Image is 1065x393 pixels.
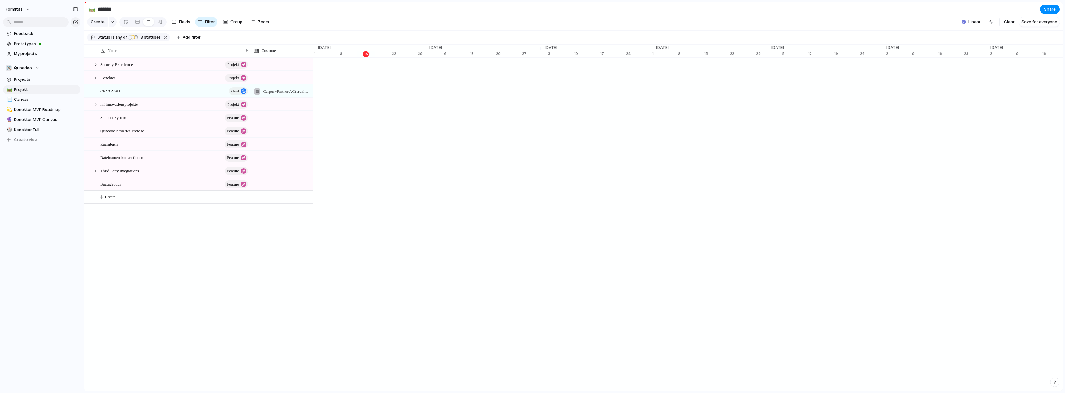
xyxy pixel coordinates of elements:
[938,51,964,57] div: 16
[3,75,80,84] a: Projects
[6,96,12,103] button: 📃
[964,51,986,57] div: 23
[767,45,788,51] span: [DATE]
[808,51,834,57] div: 12
[959,17,983,27] button: Linear
[425,45,446,51] span: [DATE]
[98,35,110,40] span: Status
[14,96,78,103] span: Canvas
[179,19,190,25] span: Fields
[730,51,756,57] div: 22
[14,117,78,123] span: Konektor MVP Canvas
[225,127,248,135] button: Feature
[225,61,248,69] button: Projekt
[225,140,248,148] button: Feature
[3,39,80,49] a: Prototypes
[7,96,11,103] div: 📃
[3,85,80,94] a: 🛤️Projekt
[3,63,80,73] button: 🛠️Qubedoo
[225,100,248,109] button: Projekt
[90,191,323,203] button: Create
[314,51,340,57] div: 1
[3,4,33,14] button: Formitas
[3,125,80,135] div: 🎲Konektor Full
[1016,51,1042,57] div: 9
[496,51,522,57] div: 20
[100,87,120,94] span: CP VGV-KI
[600,51,626,57] div: 17
[392,51,418,57] div: 22
[7,106,11,113] div: 💫
[14,41,78,47] span: Prototypes
[1044,6,1056,12] span: Share
[225,154,248,162] button: Feature
[100,127,146,134] span: Qubedoo-basiertes Protokoll
[14,51,78,57] span: My projects
[1021,19,1057,25] span: Save for everyone
[882,45,903,51] span: [DATE]
[6,127,12,133] button: 🎲
[3,105,80,114] a: 💫Konektor MVP Roadmap
[227,140,239,149] span: Feature
[14,65,32,71] span: Qubedoo
[6,65,12,71] div: 🛠️
[225,114,248,122] button: Feature
[990,51,1016,57] div: 2
[782,51,808,57] div: 5
[14,31,78,37] span: Feedback
[173,33,204,42] button: Add filter
[100,140,118,147] span: Raumbuch
[366,51,392,57] div: 15
[14,76,78,83] span: Projects
[652,45,672,51] span: [DATE]
[652,51,678,57] div: 1
[3,49,80,58] a: My projects
[115,35,127,40] span: any of
[14,87,78,93] span: Projekt
[1002,17,1017,27] button: Clear
[314,45,334,51] span: [DATE]
[7,126,11,133] div: 🎲
[3,115,80,124] div: 🔮Konektor MVP Canvas
[87,4,97,14] button: 🛤️
[6,6,23,12] span: Formitas
[227,113,239,122] span: Feature
[139,35,161,40] span: statuses
[626,51,652,57] div: 24
[139,35,144,40] span: 8
[227,180,239,189] span: Feature
[127,34,162,41] button: 8 statuses
[522,51,541,57] div: 27
[3,95,80,104] div: 📃Canvas
[1019,17,1060,27] button: Save for everyone
[227,74,239,82] span: Projekt
[363,51,369,57] div: 15
[886,51,912,57] div: 2
[418,51,425,57] div: 29
[183,35,201,40] span: Add filter
[912,51,938,57] div: 9
[14,137,38,143] span: Create view
[230,19,242,25] span: Group
[258,19,269,25] span: Zoom
[574,51,600,57] div: 10
[220,17,246,27] button: Group
[169,17,193,27] button: Fields
[87,17,108,27] button: Create
[227,60,239,69] span: Projekt
[227,100,239,109] span: Projekt
[100,61,133,68] span: Security-Excellence
[195,17,217,27] button: Filter
[470,51,496,57] div: 13
[14,107,78,113] span: Konektor MVP Roadmap
[6,87,12,93] button: 🛤️
[111,35,115,40] span: is
[678,51,704,57] div: 8
[541,45,561,51] span: [DATE]
[100,167,139,174] span: Third Party Integrations
[6,107,12,113] button: 💫
[205,19,215,25] span: Filter
[225,180,248,188] button: Feature
[3,29,80,38] a: Feedback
